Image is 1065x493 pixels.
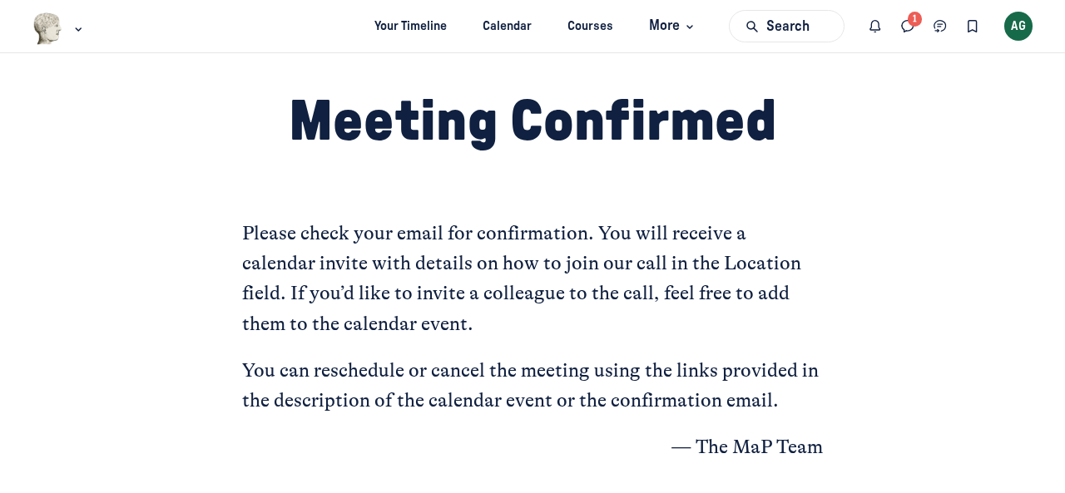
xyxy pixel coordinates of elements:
p: Please check your email for confirmation. You will receive a calendar invite with details on how ... [242,219,824,339]
a: Courses [553,11,628,42]
button: User menu options [1004,12,1033,41]
p: — The MaP Team [242,432,824,462]
img: Museums as Progress logo [32,12,63,45]
button: Museums as Progress logo [32,11,87,47]
div: AG [1004,12,1033,41]
button: Notifications [859,10,892,42]
button: More [635,11,706,42]
button: Bookmarks [956,10,988,42]
button: Direct messages [892,10,924,42]
a: Your Timeline [359,11,461,42]
p: Meeting Confirmed [35,88,1031,157]
span: More [649,15,698,37]
a: Calendar [468,11,546,42]
p: You can reschedule or cancel the meeting using the links provided in the description of the calen... [242,356,824,416]
button: Search [729,10,844,42]
button: Chat threads [924,10,957,42]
